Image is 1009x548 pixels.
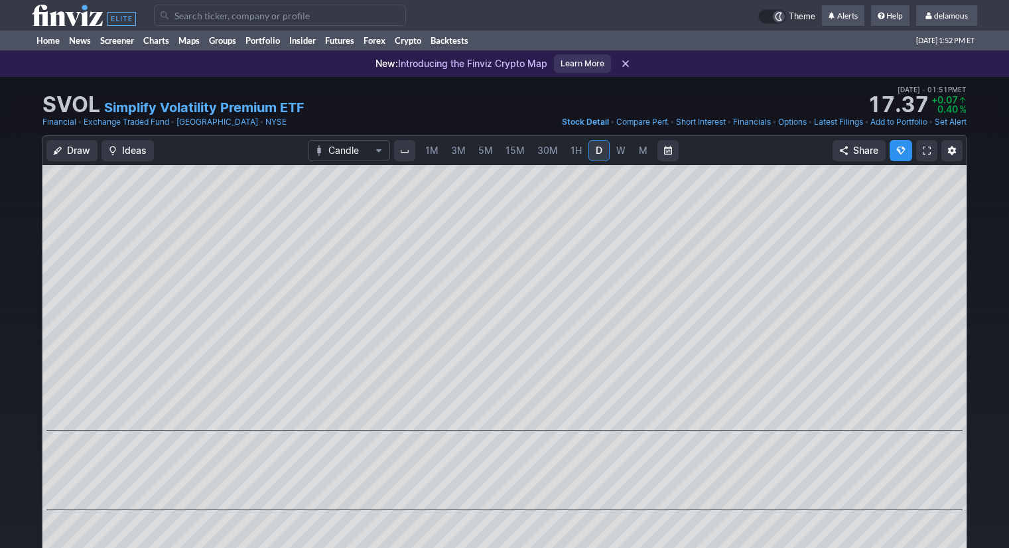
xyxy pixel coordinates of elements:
[170,115,175,129] span: •
[64,31,96,50] a: News
[419,140,444,161] a: 1M
[610,140,632,161] a: W
[42,115,76,129] a: Financial
[359,31,390,50] a: Forex
[122,144,147,157] span: Ideas
[500,140,531,161] a: 15M
[204,31,241,50] a: Groups
[676,115,726,129] a: Short Interest
[871,5,909,27] a: Help
[778,115,807,129] a: Options
[101,140,154,161] button: Ideas
[931,94,958,105] span: +0.07
[610,115,615,129] span: •
[425,145,438,156] span: 1M
[375,58,398,69] span: New:
[639,145,647,156] span: M
[154,5,406,26] input: Search
[537,145,558,156] span: 30M
[241,31,285,50] a: Portfolio
[265,115,287,129] a: NYSE
[565,140,588,161] a: 1H
[84,115,169,129] a: Exchange Traded Fund
[853,144,878,157] span: Share
[478,145,493,156] span: 5M
[139,31,174,50] a: Charts
[833,140,886,161] button: Share
[814,115,863,129] a: Latest Filings
[562,117,609,127] span: Stock Detail
[864,115,869,129] span: •
[562,115,609,129] a: Stock Detail
[941,140,963,161] button: Chart Settings
[96,31,139,50] a: Screener
[934,11,968,21] span: delamous
[375,57,547,70] p: Introducing the Finviz Crypto Map
[959,103,967,115] span: %
[916,140,937,161] a: Fullscreen
[870,115,927,129] a: Add to Portfolio
[554,54,611,73] a: Learn More
[472,140,499,161] a: 5M
[67,144,90,157] span: Draw
[616,145,626,156] span: W
[632,140,653,161] a: M
[46,140,98,161] button: Draw
[670,115,675,129] span: •
[616,117,669,127] span: Compare Perf.
[176,115,258,129] a: [GEOGRAPHIC_DATA]
[789,9,815,24] span: Theme
[616,115,669,129] a: Compare Perf.
[814,117,863,127] span: Latest Filings
[898,84,967,96] span: [DATE] 01:51PM ET
[505,145,525,156] span: 15M
[394,140,415,161] button: Interval
[42,94,100,115] h1: SVOL
[935,115,967,129] a: Set Alert
[596,145,602,156] span: D
[733,115,771,129] a: Financials
[822,5,864,27] a: Alerts
[657,140,679,161] button: Range
[867,94,929,115] strong: 17.37
[808,115,813,129] span: •
[328,144,370,157] span: Candle
[727,115,732,129] span: •
[426,31,473,50] a: Backtests
[104,98,304,117] a: Simplify Volatility Premium ETF
[174,31,204,50] a: Maps
[32,31,64,50] a: Home
[571,145,582,156] span: 1H
[937,103,958,115] span: 0.40
[445,140,472,161] a: 3M
[285,31,320,50] a: Insider
[922,86,925,94] span: •
[259,115,264,129] span: •
[916,5,977,27] a: delamous
[890,140,912,161] button: Explore new features
[78,115,82,129] span: •
[772,115,777,129] span: •
[320,31,359,50] a: Futures
[308,140,390,161] button: Chart Type
[531,140,564,161] a: 30M
[451,145,466,156] span: 3M
[390,31,426,50] a: Crypto
[916,31,975,50] span: [DATE] 1:52 PM ET
[588,140,610,161] a: D
[929,115,933,129] span: •
[758,9,815,24] a: Theme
